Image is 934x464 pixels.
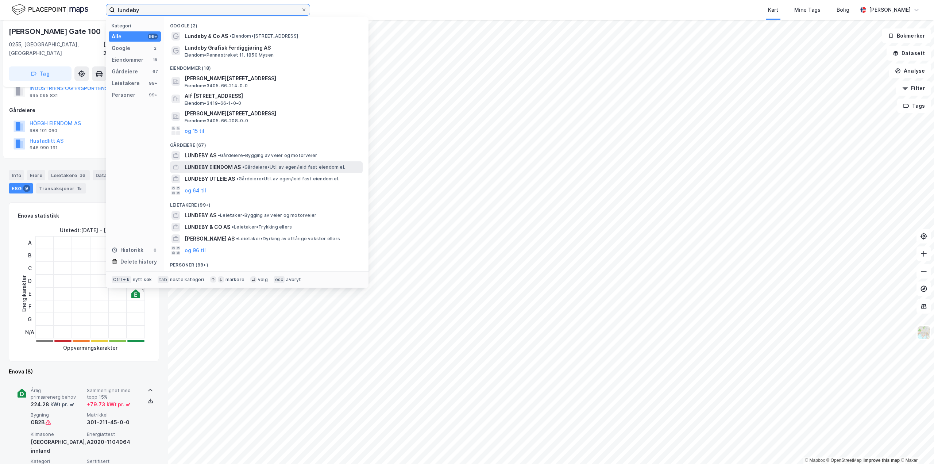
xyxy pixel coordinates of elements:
div: Historikk [112,246,143,254]
span: Bygning [31,412,84,418]
div: Enova (8) [9,367,159,376]
span: • [232,224,234,230]
span: LUNDEBY & CO AS [185,223,230,231]
span: Alf [STREET_ADDRESS] [185,92,360,100]
div: 224.28 [31,400,74,409]
div: velg [258,277,268,283]
span: [PERSON_NAME][STREET_ADDRESS] [185,109,360,118]
div: [GEOGRAPHIC_DATA], innland [31,438,84,455]
div: Mine Tags [794,5,821,14]
div: neste kategori [170,277,204,283]
div: Leietakere [48,170,90,180]
span: Leietaker • Trykking ellers [232,224,292,230]
div: B [25,249,34,262]
div: Info [9,170,24,180]
span: LUNDEBY EIENDOM AS [185,163,241,172]
div: D [25,275,34,287]
div: 99+ [148,80,158,86]
img: logo.f888ab2527a4732fd821a326f86c7f29.svg [12,3,88,16]
span: Gårdeiere • Bygging av veier og motorveier [218,153,317,158]
input: Søk på adresse, matrikkel, gårdeiere, leietakere eller personer [115,4,301,15]
span: Klimasone [31,431,84,437]
div: Kontrollprogram for chat [898,429,934,464]
div: 99+ [148,34,158,39]
div: A2020-1104064 [87,438,140,446]
button: Datasett [887,46,931,61]
div: Datasett [93,170,129,180]
span: • [236,236,238,241]
div: markere [225,277,244,283]
div: Google [112,44,130,53]
span: Leietaker • Bygging av veier og motorveier [218,212,316,218]
span: • [229,33,232,39]
div: 99+ [148,92,158,98]
div: [PERSON_NAME] [869,5,911,14]
span: LUNDEBY AS [185,211,216,220]
span: Eiendom • [STREET_ADDRESS] [229,33,298,39]
div: 2 [152,45,158,51]
button: og 64 til [185,186,206,195]
span: Årlig primærenergibehov [31,387,84,400]
a: Improve this map [864,458,900,463]
span: Lundeby & Co AS [185,32,228,41]
div: Eiendommer (18) [164,60,368,73]
button: Tags [897,99,931,113]
span: Eiendom • 3405-66-214-0-0 [185,83,248,89]
div: 0255, [GEOGRAPHIC_DATA], [GEOGRAPHIC_DATA] [9,40,103,58]
div: 0 [152,247,158,253]
div: kWt pr. ㎡ [49,400,74,409]
div: Energikarakter [20,275,28,312]
div: [GEOGRAPHIC_DATA], 211/45 [103,40,159,58]
span: Gårdeiere • Utl. av egen/leid fast eiendom el. [236,176,339,182]
span: • [218,153,220,158]
div: Alle [112,32,121,41]
a: OpenStreetMap [826,458,862,463]
div: Utstedt : [DATE] - [DATE] [60,226,121,235]
span: Matrikkel [87,412,140,418]
img: Z [917,326,931,340]
div: 301-211-45-0-0 [87,418,140,427]
div: 15 [76,185,83,192]
div: ESG [9,183,33,193]
div: Enova statistikk [18,211,59,220]
div: C [25,262,34,275]
div: Eiere [27,170,45,180]
span: • [236,176,239,181]
span: LUNDEBY UTLEIE AS [185,175,235,183]
span: Eiendom • 3419-66-1-0-0 [185,100,241,106]
div: esc [274,276,285,283]
div: Kategori [112,23,161,28]
a: Mapbox [805,458,825,463]
div: Gårdeiere [112,67,138,76]
div: 995 095 831 [30,93,58,99]
span: Eiendom • 3405-66-208-0-0 [185,118,248,124]
div: 946 990 191 [30,145,58,151]
div: Gårdeiere (67) [164,137,368,150]
div: E [25,287,34,300]
span: Eiendom • Pennestrøket 11, 1850 Mysen [185,52,274,58]
div: Delete history [120,257,157,266]
span: Leietaker • Dyrking av ettårige vekster ellers [236,236,340,242]
div: 18 [152,57,158,63]
button: Tag [9,66,72,81]
span: [PERSON_NAME][STREET_ADDRESS] [185,74,360,83]
div: Google (2) [164,17,368,30]
div: Leietakere [112,79,140,88]
button: Bokmerker [882,28,931,43]
div: Bolig [837,5,849,14]
div: Personer (99+) [164,256,368,269]
span: LUNDEBY AS [185,151,216,160]
div: avbryt [286,277,301,283]
div: 9 [23,185,30,192]
div: A [25,236,34,249]
div: Kart [768,5,778,14]
div: + 79.73 kWt pr. ㎡ [87,400,131,409]
button: Analyse [889,64,931,78]
button: og 15 til [185,126,204,135]
span: Lundeby Grafisk Ferdiggjøring AS [185,43,360,52]
div: OB2B [31,418,45,427]
div: N/A [25,326,34,338]
div: Oppvarmingskarakter [63,344,117,352]
button: Filter [896,81,931,96]
div: [PERSON_NAME] Gate 100 [9,26,102,37]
